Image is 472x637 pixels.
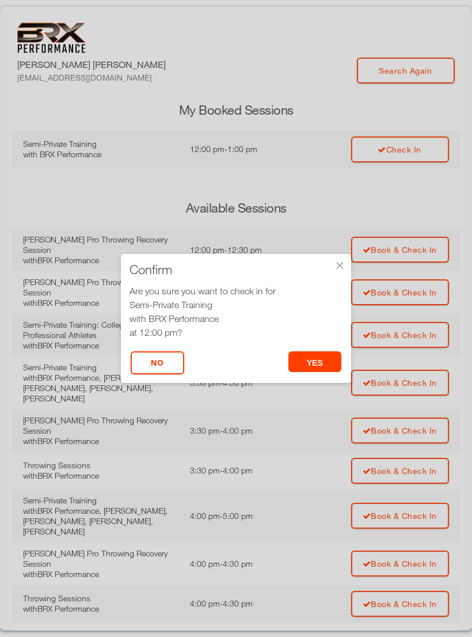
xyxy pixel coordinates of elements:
div: Semi-Private Training [130,298,342,312]
span: Confirm [130,264,172,275]
div: × [334,260,345,271]
button: yes [288,351,342,372]
div: with BRX Performance [130,312,342,325]
button: No [131,351,184,374]
div: Are you sure you want to check in for at 12:00 pm? [130,284,342,339]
